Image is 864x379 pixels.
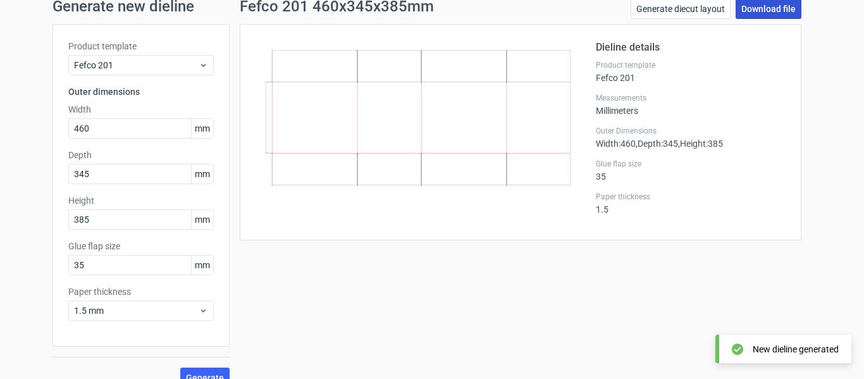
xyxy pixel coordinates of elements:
span: , Depth : 345 [636,139,678,149]
span: mm [191,210,213,229]
span: 1.5 mm [74,304,199,317]
span: , Height : 385 [678,139,723,149]
span: mm [191,119,213,138]
label: Width [68,103,214,116]
label: Product template [68,40,214,53]
span: Fefco 201 [74,59,199,71]
span: mm [191,256,213,275]
div: Fefco 201 [596,60,786,83]
label: Height [68,194,214,207]
div: Millimeters [596,93,786,116]
label: Paper thickness [68,285,214,298]
label: Glue flap size [596,159,786,169]
label: Product template [596,60,786,70]
label: Glue flap size [68,240,214,252]
div: New dieline generated [753,343,839,356]
h2: Dieline details [596,40,786,55]
label: Measurements [596,93,786,103]
span: mm [191,165,213,183]
span: Width : 460 [596,139,636,149]
label: Depth [68,149,214,161]
div: 35 [596,159,786,182]
h3: Outer dimensions [68,85,214,98]
div: 1.5 [596,192,786,214]
label: Outer Dimensions [596,126,786,136]
label: Paper thickness [596,192,786,202]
